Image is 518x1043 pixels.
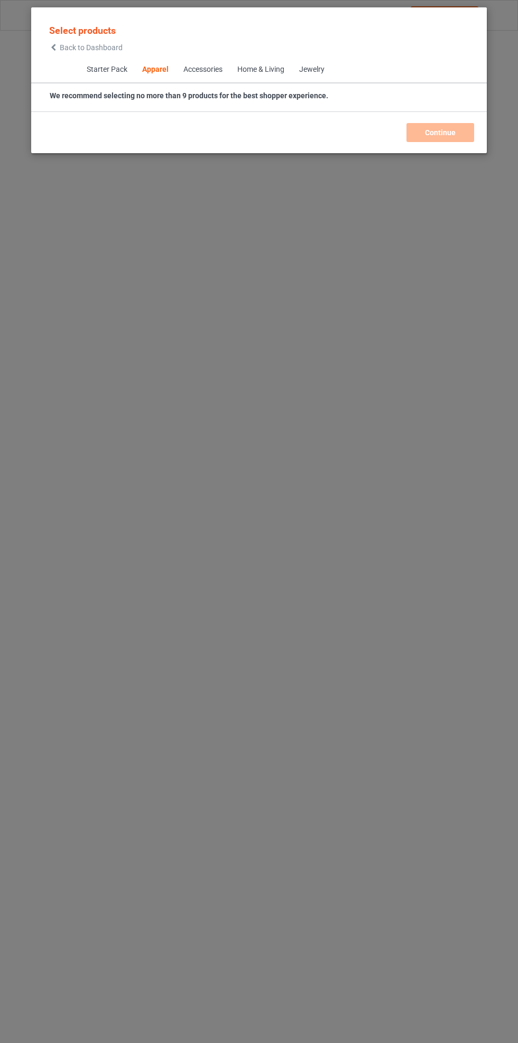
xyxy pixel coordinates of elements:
[237,64,284,75] div: Home & Living
[79,57,134,82] span: Starter Pack
[60,43,123,52] span: Back to Dashboard
[50,91,328,100] strong: We recommend selecting no more than 9 products for the best shopper experience.
[299,64,324,75] div: Jewelry
[183,64,222,75] div: Accessories
[49,25,116,36] span: Select products
[142,64,168,75] div: Apparel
